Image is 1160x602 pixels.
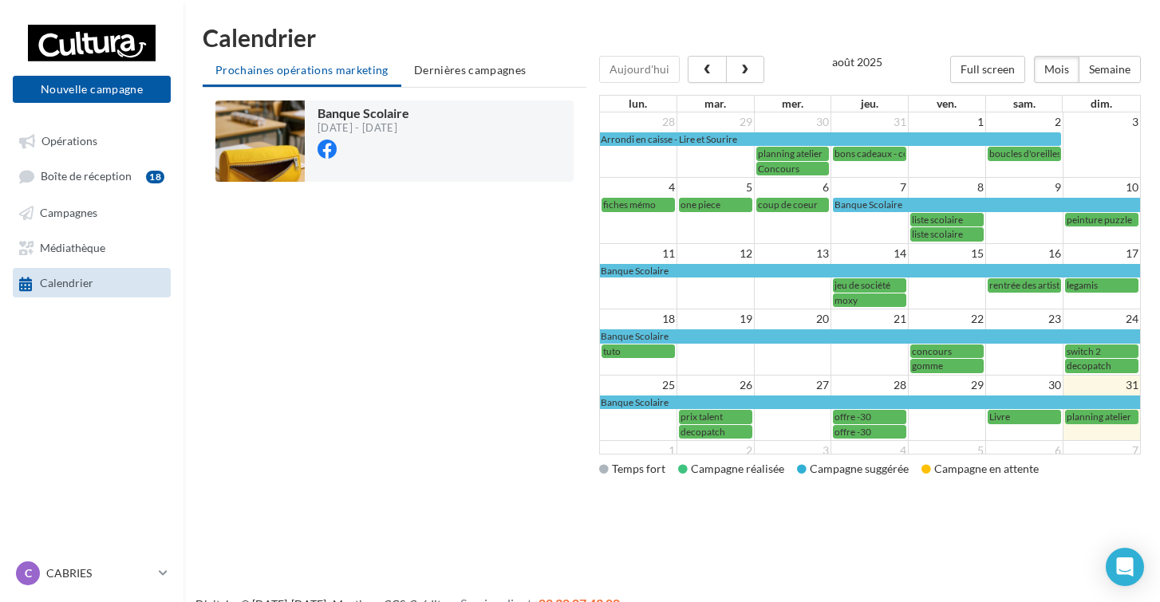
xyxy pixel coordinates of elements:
button: Full screen [950,56,1025,83]
div: Open Intercom Messenger [1106,548,1144,586]
span: liste scolaire [912,228,963,240]
td: 5 [677,178,754,198]
a: offre -30 [833,410,906,423]
h2: août 2025 [832,56,882,68]
td: 16 [985,243,1063,263]
span: Prochaines opérations marketing [215,63,389,77]
td: 8 [909,178,986,198]
th: mar. [677,96,754,112]
a: Médiathèque [10,233,174,262]
td: 30 [985,375,1063,395]
span: Arrondi en caisse - Lire et Sourire [601,133,737,145]
span: concours [912,345,952,357]
span: legamis [1067,279,1098,291]
td: 4 [600,178,677,198]
a: Opérations [10,126,174,155]
span: C [25,565,32,581]
a: Banque Scolaire [833,198,1140,211]
a: prix talent [679,410,752,423]
a: Campagnes [10,198,174,226]
a: jeu de société [833,278,906,292]
th: sam. [985,96,1063,112]
td: 6 [985,441,1063,461]
span: gomme [912,360,943,372]
a: gomme [910,359,984,372]
a: Livre [988,410,1061,423]
a: boucles d'oreilles [988,147,1061,160]
a: decopatch [1065,359,1138,372]
td: 28 [600,112,677,132]
td: 5 [909,441,986,461]
span: decopatch [681,426,725,438]
td: 6 [754,178,831,198]
span: Banque Scolaire [834,199,902,211]
a: Calendrier [10,268,174,297]
span: liste scolaire [912,214,963,226]
a: peinture puzzle [1065,213,1138,226]
td: 3 [1063,112,1140,132]
button: Semaine [1079,56,1141,83]
a: bons cadeaux - copie [833,147,906,160]
td: 1 [909,112,986,132]
td: 2 [677,441,754,461]
a: Boîte de réception18 [10,161,174,191]
div: [DATE] - [DATE] [318,123,409,133]
div: 18 [146,171,164,183]
td: 29 [677,112,754,132]
td: 13 [754,243,831,263]
td: 4 [831,441,909,461]
a: decopatch [679,425,752,439]
td: 26 [677,375,754,395]
span: Banque Scolaire [601,265,669,277]
td: 17 [1063,243,1140,263]
td: 2 [985,112,1063,132]
td: 19 [677,309,754,329]
span: decopatch [1067,360,1111,372]
th: lun. [600,96,677,112]
td: 27 [754,375,831,395]
span: switch 2 [1067,345,1101,357]
a: Banque Scolaire [600,264,1140,277]
div: Campagne réalisée [678,461,784,477]
td: 10 [1063,178,1140,198]
a: Banque Scolaire [600,329,1140,343]
a: planning atelier [1065,410,1138,423]
a: fiches mémo [602,198,675,211]
td: 21 [831,309,909,329]
td: 7 [1063,441,1140,461]
a: switch 2 [1065,344,1138,358]
a: Arrondi en caisse - Lire et Sourire [600,132,1061,146]
span: Banque Scolaire [601,330,669,342]
p: CABRIES [46,565,152,581]
div: Temps fort [599,461,665,477]
span: coup de coeur [758,199,818,211]
span: moxy [834,294,858,306]
td: 1 [600,441,677,461]
a: Concours [756,162,830,175]
a: C CABRIES [13,558,171,588]
a: liste scolaire [910,213,984,226]
span: planning atelier [1067,411,1131,423]
td: 31 [831,112,909,132]
span: offre -30 [834,426,871,438]
a: rentrée des artistes [988,278,1061,292]
td: 20 [754,309,831,329]
td: 24 [1063,309,1140,329]
th: dim. [1063,96,1140,112]
td: 23 [985,309,1063,329]
a: planning atelier [756,147,830,160]
span: Opérations [41,134,97,148]
span: Concours [758,163,799,175]
span: bons cadeaux - copie [834,148,921,159]
td: 9 [985,178,1063,198]
a: one piece [679,198,752,211]
span: planning atelier [758,148,823,159]
span: tuto [603,345,621,357]
span: boucles d'oreilles [989,148,1061,159]
span: one piece [681,199,720,211]
td: 14 [831,243,909,263]
td: 28 [831,375,909,395]
div: Campagne suggérée [797,461,909,477]
span: Boîte de réception [41,170,132,183]
span: offre -30 [834,411,871,423]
